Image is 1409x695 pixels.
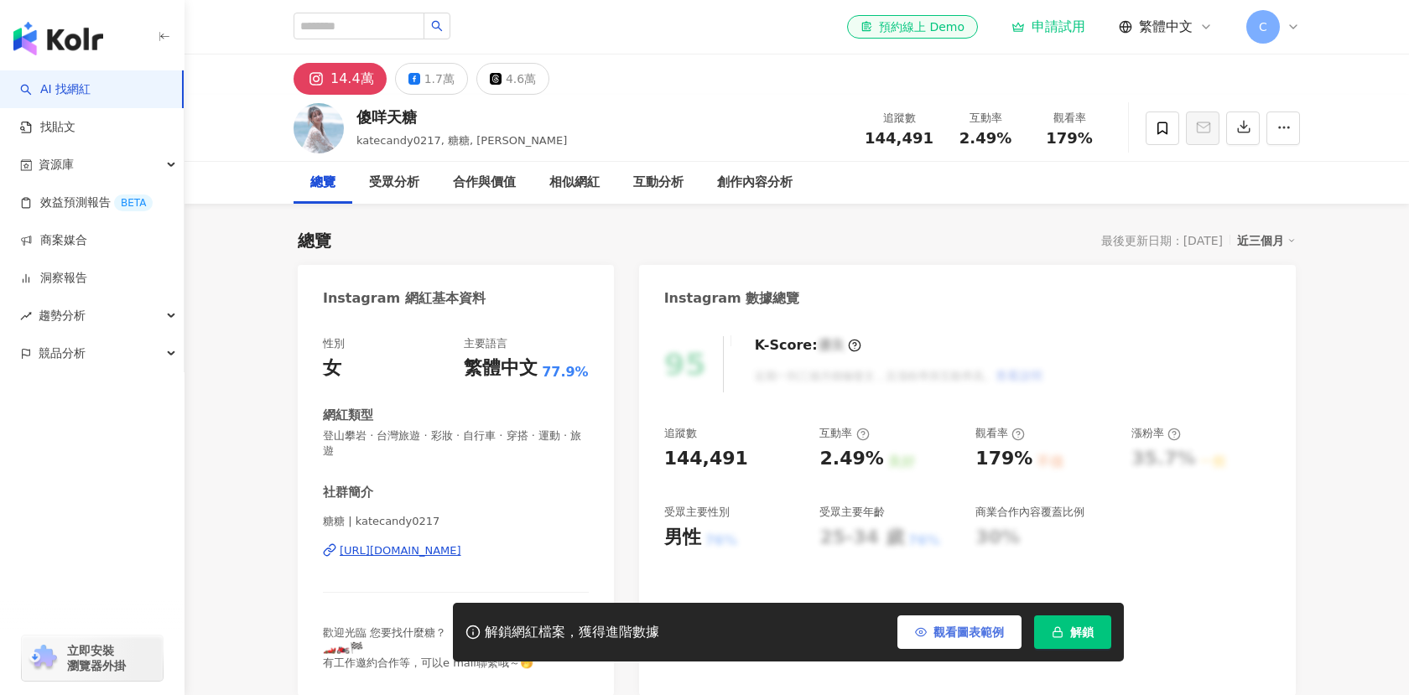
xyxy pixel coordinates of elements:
a: 預約線上 Demo [847,15,978,39]
img: chrome extension [27,645,60,672]
a: chrome extension立即安裝 瀏覽器外掛 [22,635,163,681]
div: 最後更新日期：[DATE] [1101,234,1223,247]
span: 競品分析 [39,335,86,372]
div: 互動率 [954,110,1017,127]
span: 解鎖 [1070,625,1094,639]
span: 糖糖 | katecandy0217 [323,514,589,529]
span: 2.49% [959,130,1011,147]
span: 資源庫 [39,146,74,184]
span: 144,491 [865,129,933,147]
span: 觀看圖表範例 [933,625,1004,639]
div: 主要語言 [464,336,507,351]
div: 網紅類型 [323,407,373,424]
div: 144,491 [664,446,748,472]
div: 女 [323,355,341,381]
div: 受眾主要年齡 [819,505,885,520]
div: K-Score : [755,336,861,355]
span: 179% [1046,130,1093,147]
div: 追蹤數 [664,426,697,441]
button: 4.6萬 [476,63,549,95]
a: 商案媒合 [20,232,87,249]
img: KOL Avatar [294,103,344,153]
button: 14.4萬 [294,63,387,95]
span: 登山攀岩 · 台灣旅遊 · 彩妝 · 自行車 · 穿搭 · 運動 · 旅遊 [323,428,589,459]
a: 效益預測報告BETA [20,194,153,211]
div: 男性 [664,525,701,551]
div: 社群簡介 [323,484,373,501]
div: 合作與價值 [453,173,516,193]
div: 解鎖網紅檔案，獲得進階數據 [485,624,659,641]
a: [URL][DOMAIN_NAME] [323,543,589,558]
div: 1.7萬 [424,67,455,91]
div: [URL][DOMAIN_NAME] [340,543,461,558]
a: searchAI 找網紅 [20,81,91,98]
div: 漲粉率 [1131,426,1181,441]
div: 互動分析 [633,173,684,193]
div: 追蹤數 [865,110,933,127]
a: 申請試用 [1011,18,1085,35]
div: 近三個月 [1237,230,1296,252]
span: 繁體中文 [1139,18,1193,36]
div: 受眾主要性別 [664,505,730,520]
div: 傻咩天糖 [356,106,567,127]
div: 179% [975,446,1032,472]
div: 預約線上 Demo [860,18,964,35]
div: 互動率 [819,426,869,441]
div: 商業合作內容覆蓋比例 [975,505,1084,520]
div: 繁體中文 [464,355,538,381]
a: 洞察報告 [20,270,87,287]
button: 解鎖 [1034,615,1111,649]
div: 性別 [323,336,345,351]
span: 立即安裝 瀏覽器外掛 [67,643,126,673]
span: search [431,20,443,32]
div: 創作內容分析 [717,173,793,193]
div: 4.6萬 [506,67,536,91]
img: logo [13,22,103,55]
div: 14.4萬 [330,67,374,91]
button: 1.7萬 [395,63,468,95]
div: Instagram 網紅基本資料 [323,289,486,308]
div: 總覽 [298,229,331,252]
div: 2.49% [819,446,883,472]
div: 受眾分析 [369,173,419,193]
div: 相似網紅 [549,173,600,193]
span: 趨勢分析 [39,297,86,335]
button: 觀看圖表範例 [897,615,1022,649]
div: 觀看率 [1037,110,1101,127]
span: 77.9% [542,363,589,381]
div: Instagram 數據總覽 [664,289,800,308]
span: C [1259,18,1267,36]
div: 觀看率 [975,426,1025,441]
span: rise [20,310,32,322]
div: 總覽 [310,173,335,193]
a: 找貼文 [20,119,75,136]
span: katecandy0217, 糖糖, [PERSON_NAME] [356,134,567,147]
